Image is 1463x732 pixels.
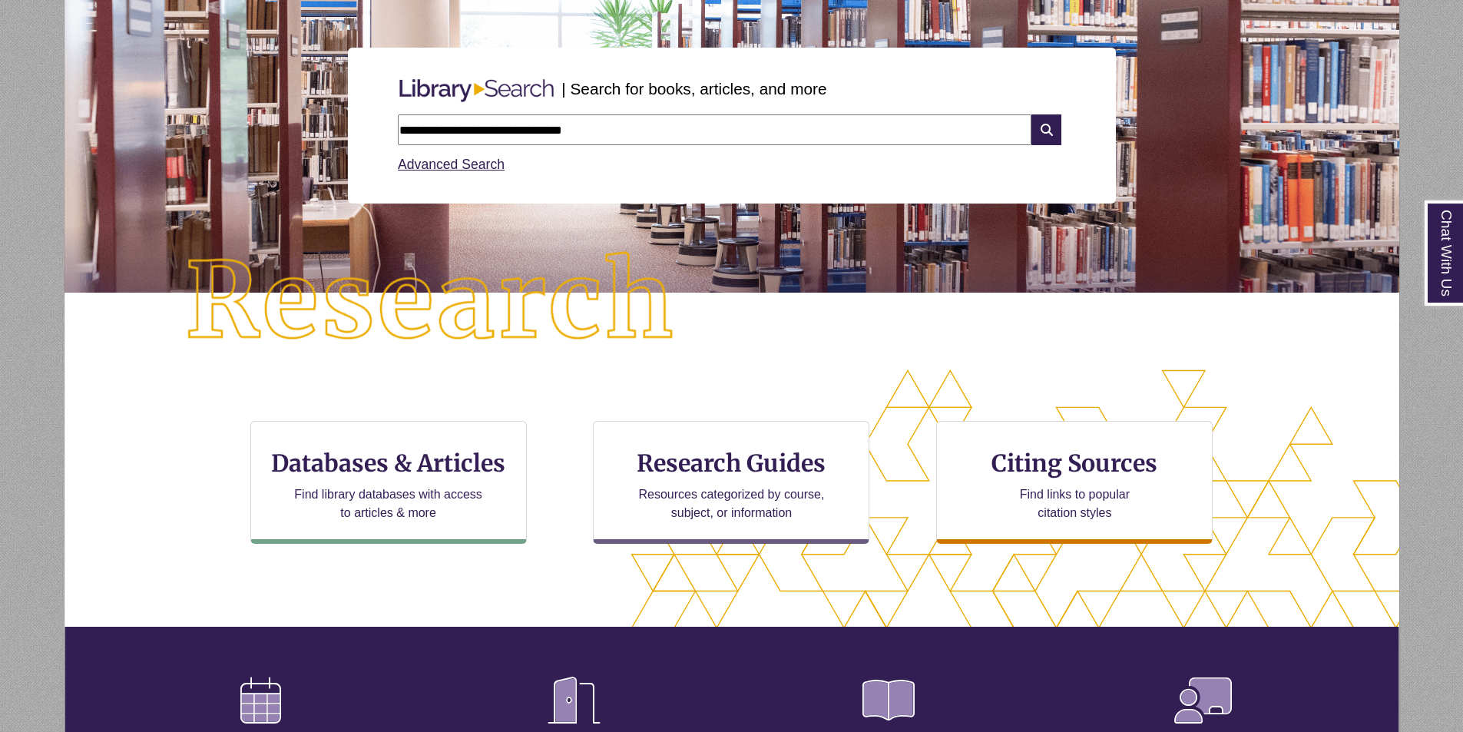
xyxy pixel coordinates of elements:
[981,449,1169,478] h3: Citing Sources
[1000,485,1150,522] p: Find links to popular citation styles
[392,73,561,108] img: Libary Search
[1031,114,1061,145] i: Search
[936,421,1213,544] a: Citing Sources Find links to popular citation styles
[593,421,869,544] a: Research Guides Resources categorized by course, subject, or information
[398,157,505,172] a: Advanced Search
[288,485,488,522] p: Find library databases with access to articles & more
[631,485,832,522] p: Resources categorized by course, subject, or information
[606,449,856,478] h3: Research Guides
[131,197,731,406] img: Research
[263,449,514,478] h3: Databases & Articles
[250,421,527,544] a: Databases & Articles Find library databases with access to articles & more
[561,77,826,101] p: | Search for books, articles, and more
